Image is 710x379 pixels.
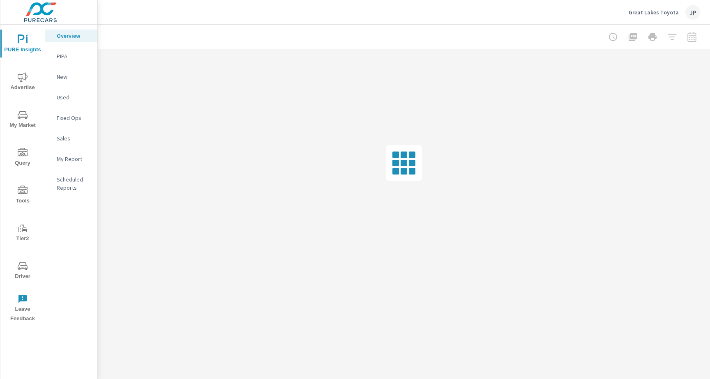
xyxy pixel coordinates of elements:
[45,112,97,124] div: Fixed Ops
[57,73,91,81] p: New
[3,148,42,168] span: Query
[45,91,97,103] div: Used
[57,52,91,60] p: PIPA
[0,25,45,327] div: nav menu
[57,32,91,40] p: Overview
[3,294,42,324] span: Leave Feedback
[685,5,700,20] div: JP
[3,72,42,92] span: Advertise
[45,132,97,145] div: Sales
[3,223,42,243] span: Tier2
[3,186,42,206] span: Tools
[3,261,42,281] span: Driver
[45,173,97,194] div: Scheduled Reports
[3,110,42,130] span: My Market
[57,114,91,122] p: Fixed Ops
[3,34,42,55] span: PURE Insights
[45,30,97,42] div: Overview
[45,153,97,165] div: My Report
[45,71,97,83] div: New
[45,50,97,62] div: PIPA
[57,155,91,163] p: My Report
[57,134,91,142] p: Sales
[629,9,679,16] p: Great Lakes Toyota
[57,93,91,101] p: Used
[57,175,91,192] p: Scheduled Reports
